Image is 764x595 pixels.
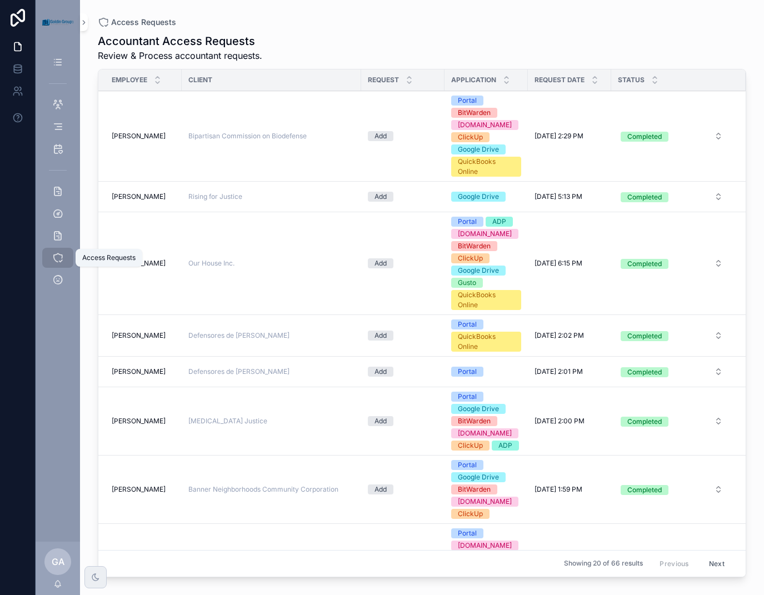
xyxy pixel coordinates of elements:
[458,460,477,470] div: Portal
[188,331,289,340] a: Defensores de [PERSON_NAME]
[188,417,267,426] a: [MEDICAL_DATA] Justice
[458,404,499,414] div: Google Drive
[535,76,585,84] span: Request Date
[451,76,496,84] span: Application
[701,555,732,572] button: Next
[458,319,477,329] div: Portal
[458,484,491,494] div: BitWarden
[498,441,512,451] div: ADP
[458,241,491,251] div: BitWarden
[458,96,477,106] div: Portal
[612,479,732,499] button: Select Button
[618,76,645,84] span: Status
[535,192,582,201] span: [DATE] 5:13 PM
[188,367,289,376] a: Defensores de [PERSON_NAME]
[111,17,176,28] span: Access Requests
[458,157,515,177] div: QuickBooks Online
[82,253,136,262] div: Access Requests
[627,132,662,142] div: Completed
[535,259,582,268] span: [DATE] 6:15 PM
[458,392,477,402] div: Portal
[112,76,147,84] span: Employee
[374,331,387,341] div: Add
[368,76,399,84] span: Request
[627,367,662,377] div: Completed
[612,362,732,382] button: Select Button
[458,472,499,482] div: Google Drive
[458,144,499,154] div: Google Drive
[458,416,491,426] div: BitWarden
[627,259,662,269] div: Completed
[612,326,732,346] button: Select Button
[458,428,512,438] div: [DOMAIN_NAME]
[458,229,512,239] div: [DOMAIN_NAME]
[112,485,166,494] span: [PERSON_NAME]
[458,132,483,142] div: ClickUp
[612,411,732,431] button: Select Button
[612,253,732,273] button: Select Button
[564,559,643,568] span: Showing 20 of 66 results
[112,192,166,201] span: [PERSON_NAME]
[188,259,234,268] a: Our House Inc.
[98,49,262,62] span: Review & Process accountant requests.
[188,132,307,141] a: Bipartisan Commission on Biodefense
[535,417,585,426] span: [DATE] 2:00 PM
[458,497,512,507] div: [DOMAIN_NAME]
[374,192,387,202] div: Add
[374,367,387,377] div: Add
[52,555,64,568] span: GA
[535,132,583,141] span: [DATE] 2:29 PM
[535,367,583,376] span: [DATE] 2:01 PM
[458,528,477,538] div: Portal
[188,192,242,201] a: Rising for Justice
[458,217,477,227] div: Portal
[188,76,212,84] span: Client
[374,131,387,141] div: Add
[112,417,166,426] span: [PERSON_NAME]
[535,331,584,340] span: [DATE] 2:02 PM
[458,509,483,519] div: ClickUp
[112,132,166,141] span: [PERSON_NAME]
[492,217,506,227] div: ADP
[627,192,662,202] div: Completed
[458,541,512,551] div: [DOMAIN_NAME]
[458,266,499,276] div: Google Drive
[42,19,73,25] img: App logo
[458,332,515,352] div: QuickBooks Online
[458,253,483,263] div: ClickUp
[458,108,491,118] div: BitWarden
[36,44,80,304] div: scrollable content
[112,331,166,340] span: [PERSON_NAME]
[374,416,387,426] div: Add
[458,278,476,288] div: Gusto
[188,485,338,494] a: Banner Neighborhoods Community Corporation
[458,120,512,130] div: [DOMAIN_NAME]
[612,187,732,207] button: Select Button
[627,417,662,427] div: Completed
[458,441,483,451] div: ClickUp
[612,126,732,146] button: Select Button
[374,484,387,494] div: Add
[535,485,582,494] span: [DATE] 1:59 PM
[112,367,166,376] span: [PERSON_NAME]
[374,258,387,268] div: Add
[458,192,499,202] div: Google Drive
[627,485,662,495] div: Completed
[458,367,477,377] div: Portal
[98,17,176,28] a: Access Requests
[627,331,662,341] div: Completed
[98,33,262,49] h1: Accountant Access Requests
[458,290,515,310] div: QuickBooks Online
